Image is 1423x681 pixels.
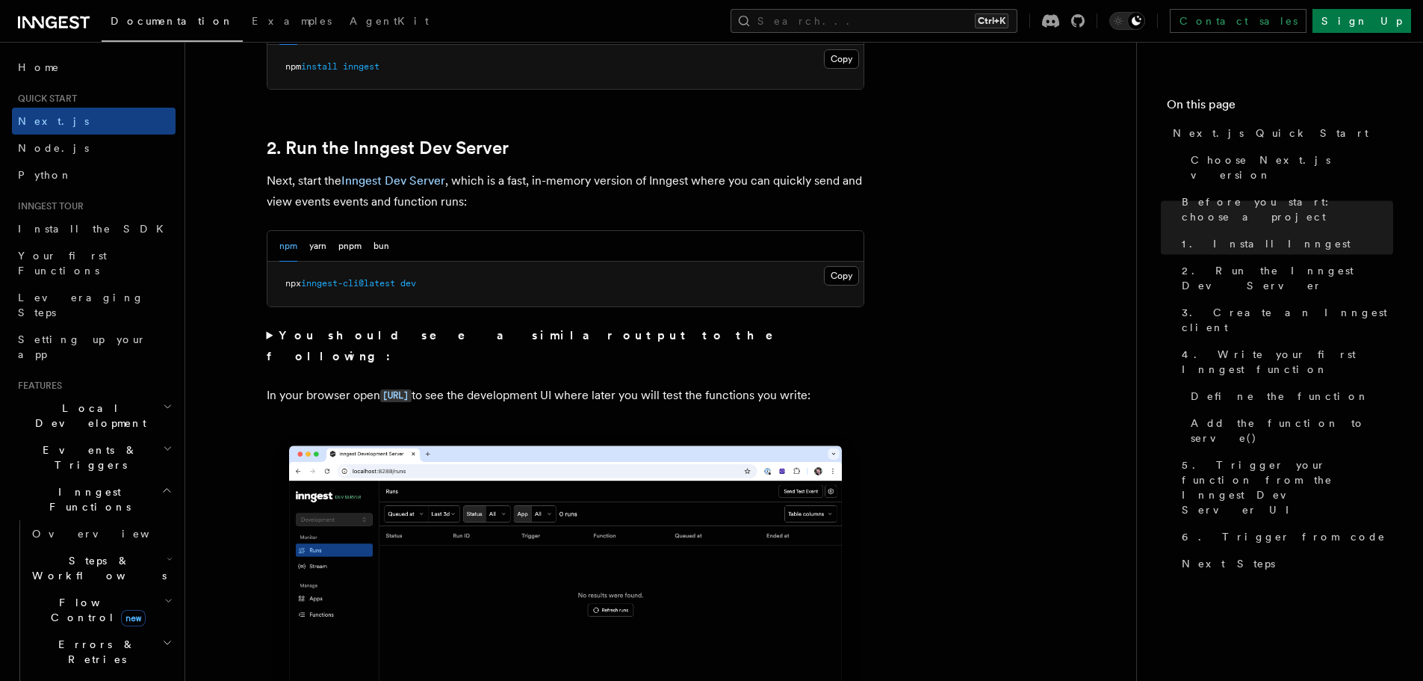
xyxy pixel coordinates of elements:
span: 1. Install Inngest [1182,236,1351,251]
span: npm [285,61,301,72]
a: Home [12,54,176,81]
a: Overview [26,520,176,547]
button: Errors & Retries [26,631,176,673]
span: new [121,610,146,626]
a: Setting up your app [12,326,176,368]
span: Next.js [18,115,89,127]
button: Steps & Workflows [26,547,176,589]
span: npx [285,278,301,289]
button: bun [373,231,389,262]
a: Python [12,161,176,188]
a: Examples [243,4,341,40]
summary: You should see a similar output to the following: [267,325,864,367]
span: install [301,61,338,72]
span: Inngest Functions [12,484,161,514]
span: Your first Functions [18,250,107,277]
button: Search...Ctrl+K [731,9,1017,33]
a: 1. Install Inngest [1176,230,1393,257]
span: Next Steps [1182,556,1275,571]
a: 4. Write your first Inngest function [1176,341,1393,383]
a: Next.js [12,108,176,135]
span: Home [18,60,60,75]
span: Events & Triggers [12,443,163,472]
span: Local Development [12,401,163,431]
button: Flow Controlnew [26,589,176,631]
span: 3. Create an Inngest client [1182,305,1393,335]
a: 2. Run the Inngest Dev Server [267,138,509,158]
span: Quick start [12,93,77,105]
a: Sign Up [1312,9,1411,33]
span: Examples [252,15,332,27]
a: 5. Trigger your function from the Inngest Dev Server UI [1176,452,1393,523]
span: 4. Write your first Inngest function [1182,347,1393,377]
span: 5. Trigger your function from the Inngest Dev Server UI [1182,457,1393,517]
a: Documentation [102,4,243,42]
button: Events & Triggers [12,437,176,478]
a: Contact sales [1170,9,1306,33]
span: Define the function [1191,389,1369,404]
a: Choose Next.js version [1185,147,1393,188]
button: Toggle dark mode [1109,12,1145,30]
span: Steps & Workflows [26,553,167,583]
span: Leveraging Steps [18,292,144,318]
a: Install the SDK [12,215,176,242]
span: 6. Trigger from code [1182,529,1386,544]
a: [URL] [380,388,412,402]
strong: You should see a similar output to the following: [267,328,795,363]
span: Documentation [111,15,234,27]
code: [URL] [380,389,412,402]
a: Node.js [12,135,176,161]
span: Next.js Quick Start [1173,126,1368,141]
span: Flow Control [26,595,164,625]
span: Add the function to serve() [1191,416,1393,446]
h4: On this page [1167,96,1393,120]
a: Inngest Dev Server [341,173,445,188]
a: Add the function to serve() [1185,410,1393,452]
a: Next Steps [1176,550,1393,577]
button: Inngest Functions [12,478,176,520]
p: In your browser open to see the development UI where later you will test the functions you write: [267,385,864,407]
span: Setting up your app [18,333,146,360]
span: Before you start: choose a project [1182,194,1393,224]
a: Next.js Quick Start [1167,120,1393,147]
span: Choose Next.js version [1191,152,1393,182]
button: Local Development [12,395,176,437]
span: Node.js [18,142,89,154]
span: dev [400,278,416,289]
span: 2. Run the Inngest Dev Server [1182,263,1393,293]
span: inngest [343,61,379,72]
a: 2. Run the Inngest Dev Server [1176,257,1393,299]
button: Copy [824,266,859,286]
span: Inngest tour [12,200,84,212]
button: Copy [824,49,859,69]
span: Errors & Retries [26,637,162,667]
a: Before you start: choose a project [1176,188,1393,230]
p: Next, start the , which is a fast, in-memory version of Inngest where you can quickly send and vi... [267,170,864,212]
button: pnpm [338,231,362,262]
span: inngest-cli@latest [301,278,395,289]
a: 6. Trigger from code [1176,523,1393,550]
button: yarn [309,231,326,262]
span: Install the SDK [18,223,173,235]
a: Define the function [1185,383,1393,410]
span: AgentKit [350,15,429,27]
span: Overview [32,528,186,540]
a: Your first Functions [12,242,176,284]
span: Python [18,169,72,181]
kbd: Ctrl+K [975,13,1008,28]
span: Features [12,380,62,392]
a: AgentKit [341,4,438,40]
a: Leveraging Steps [12,284,176,326]
a: 3. Create an Inngest client [1176,299,1393,341]
button: npm [279,231,297,262]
